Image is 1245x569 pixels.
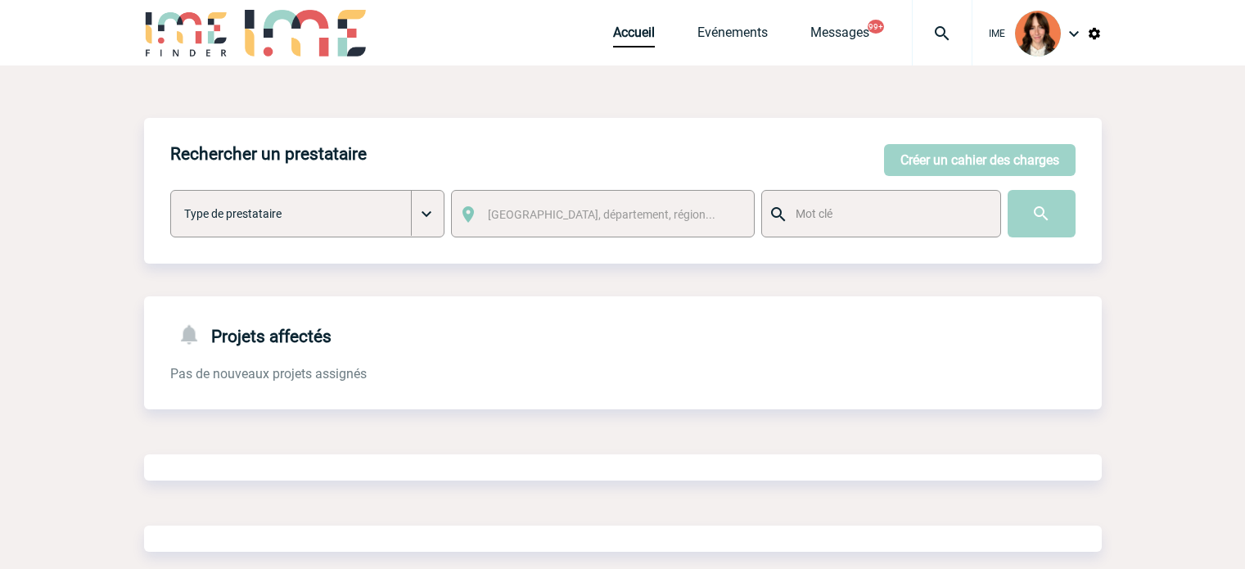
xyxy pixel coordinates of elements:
img: 94396-2.png [1015,11,1061,56]
a: Accueil [613,25,655,47]
input: Mot clé [792,203,986,224]
h4: Projets affectés [170,323,332,346]
img: notifications-24-px-g.png [177,323,211,346]
input: Submit [1008,190,1076,237]
a: Messages [810,25,869,47]
h4: Rechercher un prestataire [170,144,367,164]
img: IME-Finder [144,10,229,56]
span: [GEOGRAPHIC_DATA], département, région... [488,208,715,221]
a: Evénements [697,25,768,47]
span: Pas de nouveaux projets assignés [170,366,367,382]
span: IME [989,28,1005,39]
button: 99+ [868,20,884,34]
